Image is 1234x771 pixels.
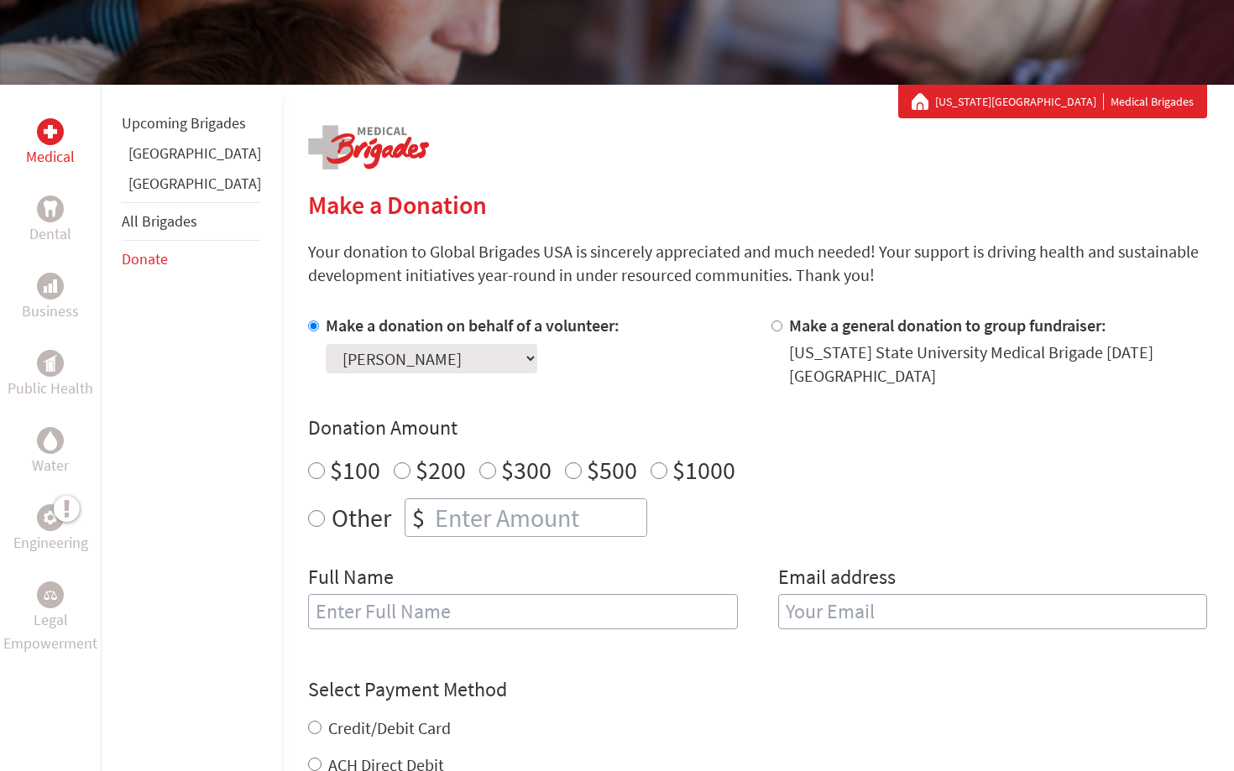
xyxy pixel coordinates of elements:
[37,273,64,300] div: Business
[308,190,1207,220] h2: Make a Donation
[122,202,261,241] li: All Brigades
[672,454,735,486] label: $1000
[29,222,71,246] p: Dental
[326,315,620,336] label: Make a donation on behalf of a volunteer:
[37,504,64,531] div: Engineering
[308,594,738,629] input: Enter Full Name
[328,717,451,738] label: Credit/Debit Card
[122,249,168,268] a: Donate
[128,143,261,163] a: [GEOGRAPHIC_DATA]
[26,145,75,169] p: Medical
[405,499,431,536] div: $
[122,241,261,278] li: Donate
[22,273,79,323] a: BusinessBusiness
[37,195,64,222] div: Dental
[122,113,246,133] a: Upcoming Brigades
[431,499,646,536] input: Enter Amount
[778,564,896,594] label: Email address
[44,279,57,293] img: Business
[308,414,1207,441] h4: Donation Amount
[8,350,93,400] a: Public HealthPublic Health
[13,504,88,555] a: EngineeringEngineering
[3,608,97,655] p: Legal Empowerment
[44,125,57,138] img: Medical
[32,454,69,477] p: Water
[330,454,380,486] label: $100
[122,172,261,202] li: Guatemala
[37,118,64,145] div: Medical
[29,195,71,246] a: DentalDental
[332,498,391,537] label: Other
[32,427,69,477] a: WaterWater
[37,581,64,608] div: Legal Empowerment
[789,315,1106,336] label: Make a general donation to group fundraiser:
[416,454,466,486] label: $200
[37,350,64,377] div: Public Health
[122,105,261,142] li: Upcoming Brigades
[44,430,57,450] img: Water
[308,240,1207,287] p: Your donation to Global Brigades USA is sincerely appreciated and much needed! Your support is dr...
[587,454,637,486] label: $500
[44,590,57,600] img: Legal Empowerment
[778,594,1208,629] input: Your Email
[44,201,57,216] img: Dental
[308,564,394,594] label: Full Name
[122,142,261,172] li: Ghana
[501,454,552,486] label: $300
[37,427,64,454] div: Water
[44,355,57,372] img: Public Health
[308,676,1207,703] h4: Select Payment Method
[8,377,93,400] p: Public Health
[912,93,1194,110] div: Medical Brigades
[308,125,429,169] img: logo-medical.png
[789,341,1208,388] div: [US_STATE] State University Medical Brigade [DATE] [GEOGRAPHIC_DATA]
[26,118,75,169] a: MedicalMedical
[44,511,57,524] img: Engineering
[3,581,97,655] a: Legal EmpowermentLegal Empowerment
[935,93,1104,110] a: [US_STATE][GEOGRAPHIC_DATA]
[22,300,79,323] p: Business
[13,531,88,555] p: Engineering
[122,211,197,231] a: All Brigades
[128,174,261,193] a: [GEOGRAPHIC_DATA]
